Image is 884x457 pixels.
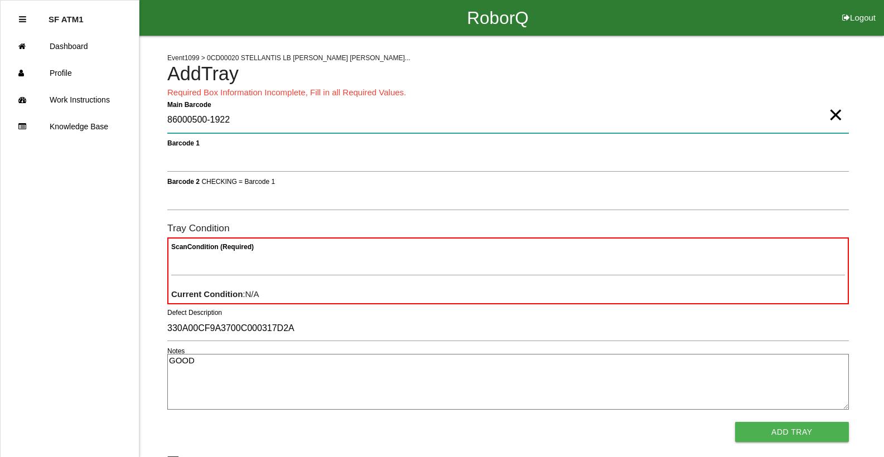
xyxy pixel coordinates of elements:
label: Notes [167,346,185,356]
a: Work Instructions [1,86,139,113]
span: CHECKING = Barcode 1 [201,177,275,185]
b: Scan Condition (Required) [171,242,254,250]
a: Dashboard [1,33,139,60]
p: Required Box Information Incomplete, Fill in all Required Values. [167,86,849,99]
b: Current Condition [171,289,243,299]
label: Defect Description [167,308,222,318]
p: SF ATM1 [49,6,84,24]
b: Barcode 1 [167,139,200,147]
span: Event 1099 > 0CD00020 STELLANTIS LB [PERSON_NAME] [PERSON_NAME]... [167,54,410,62]
h6: Tray Condition [167,223,849,234]
b: Barcode 2 [167,177,200,185]
a: Profile [1,60,139,86]
div: Close [19,6,26,33]
button: Add Tray [735,422,849,442]
b: Main Barcode [167,100,211,108]
a: Knowledge Base [1,113,139,140]
input: Required [167,108,849,133]
span: Clear Input [828,93,843,115]
h4: Add Tray [167,64,849,85]
span: : N/A [171,289,259,299]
